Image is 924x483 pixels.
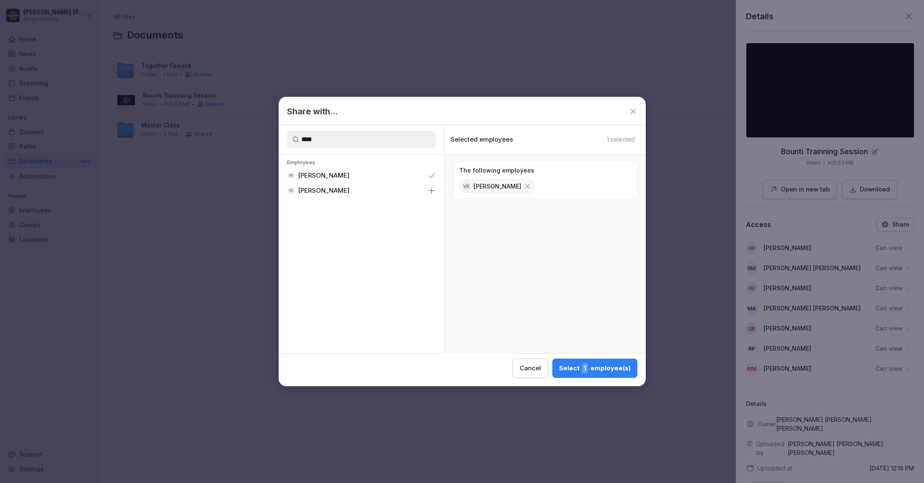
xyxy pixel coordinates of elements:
button: Select1employee(s) [552,359,637,378]
p: [PERSON_NAME] [298,186,349,195]
button: Cancel [512,359,548,378]
div: Cancel [520,364,541,373]
span: 1 [582,363,588,374]
p: 1 selected [607,136,635,143]
p: Selected employees [450,136,513,143]
h1: Share with... [287,105,338,118]
p: The following employees [459,167,534,174]
div: VK [288,172,295,179]
p: [PERSON_NAME] [474,182,521,191]
div: Select employee(s) [559,363,631,374]
p: Employees [279,159,444,168]
div: VK [288,187,295,194]
p: [PERSON_NAME] [298,171,349,180]
div: VK [462,182,471,191]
